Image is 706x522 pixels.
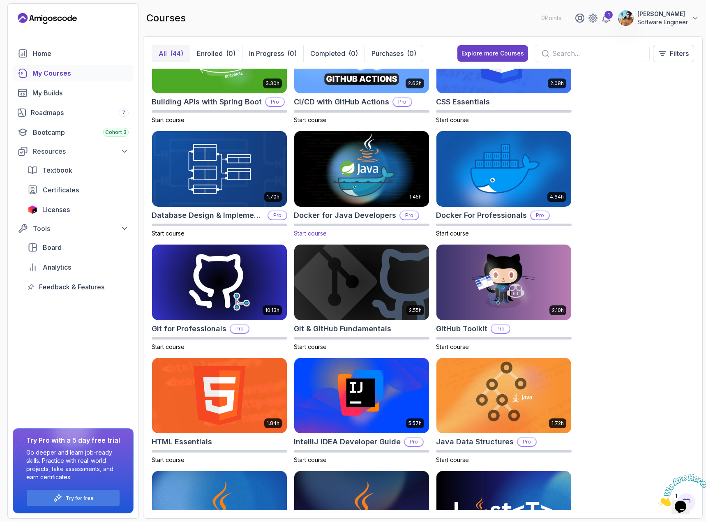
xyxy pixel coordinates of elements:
[265,307,279,314] p: 10.13h
[552,49,643,58] input: Search...
[13,144,134,159] button: Resources
[601,13,611,23] a: 1
[436,323,487,335] h2: GitHub Toolkit
[637,10,688,18] p: [PERSON_NAME]
[436,116,469,123] span: Start course
[294,230,327,237] span: Start course
[249,49,284,58] p: In Progress
[26,490,120,506] button: Try for free
[436,210,527,221] h2: Docker For Professionals
[287,49,297,58] div: (0)
[23,259,134,275] a: analytics
[226,49,235,58] div: (0)
[23,201,134,218] a: licenses
[408,420,422,427] p: 5.57h
[33,224,129,233] div: Tools
[436,358,571,434] img: Java Data Structures card
[242,45,303,62] button: In Progress(0)
[152,323,226,335] h2: Git for Professionals
[26,448,120,481] p: Go deeper and learn job-ready skills. Practice with real-world projects, take assessments, and ea...
[267,194,279,200] p: 1.70h
[23,162,134,178] a: textbook
[541,14,561,22] p: 0 Points
[518,438,536,446] p: Pro
[268,211,286,219] p: Pro
[266,98,284,106] p: Pro
[365,45,423,62] button: Purchases(0)
[294,96,389,108] h2: CI/CD with GitHub Actions
[152,131,287,207] img: Database Design & Implementation card
[42,205,70,215] span: Licenses
[42,165,72,175] span: Textbook
[267,420,279,427] p: 1.84h
[43,243,62,252] span: Board
[408,80,422,87] p: 2.63h
[294,245,429,320] img: Git & GitHub Fundamentals card
[670,49,689,58] p: Filters
[13,221,134,236] button: Tools
[436,230,469,237] span: Start course
[655,471,706,510] iframe: chat widget
[152,456,185,463] span: Start course
[13,85,134,101] a: builds
[197,49,223,58] p: Enrolled
[457,45,528,62] button: Explore more Courses
[294,116,327,123] span: Start course
[13,124,134,141] a: bootcamp
[409,194,422,200] p: 1.45h
[13,65,134,81] a: courses
[13,104,134,121] a: roadmaps
[31,108,129,118] div: Roadmaps
[152,358,287,434] img: HTML Essentials card
[152,116,185,123] span: Start course
[13,45,134,62] a: home
[400,211,418,219] p: Pro
[409,307,422,314] p: 2.55h
[550,80,564,87] p: 2.08h
[294,343,327,350] span: Start course
[23,182,134,198] a: certificates
[265,80,279,87] p: 3.30h
[32,68,129,78] div: My Courses
[393,98,411,106] p: Pro
[170,49,183,58] div: (44)
[618,10,699,26] button: user profile image[PERSON_NAME]Software Engineer
[3,3,54,36] img: Chat attention grabber
[436,245,571,320] img: GitHub Toolkit card
[551,420,564,427] p: 1.72h
[294,436,401,448] h2: IntelliJ IDEA Developer Guide
[28,206,37,214] img: jetbrains icon
[461,49,524,58] div: Explore more Courses
[23,279,134,295] a: feedback
[152,45,190,62] button: All(44)
[294,456,327,463] span: Start course
[33,127,129,137] div: Bootcamp
[371,49,404,58] p: Purchases
[152,245,287,320] img: Git for Professionals card
[436,96,490,108] h2: CSS Essentials
[294,323,391,335] h2: Git & GitHub Fundamentals
[294,210,396,221] h2: Docker for Java Developers
[303,45,365,62] button: Completed(0)
[152,210,264,221] h2: Database Design & Implementation
[23,239,134,256] a: board
[491,325,510,333] p: Pro
[105,129,127,136] span: Cohort 3
[122,109,125,116] span: 7
[3,3,7,10] span: 1
[348,49,358,58] div: (0)
[637,18,688,26] p: Software Engineer
[436,456,469,463] span: Start course
[39,282,104,292] span: Feedback & Features
[294,358,429,434] img: IntelliJ IDEA Developer Guide card
[152,230,185,237] span: Start course
[18,12,77,25] a: Landing page
[152,96,262,108] h2: Building APIs with Spring Boot
[33,49,129,58] div: Home
[66,495,94,501] a: Try for free
[407,49,416,58] div: (0)
[152,343,185,350] span: Start course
